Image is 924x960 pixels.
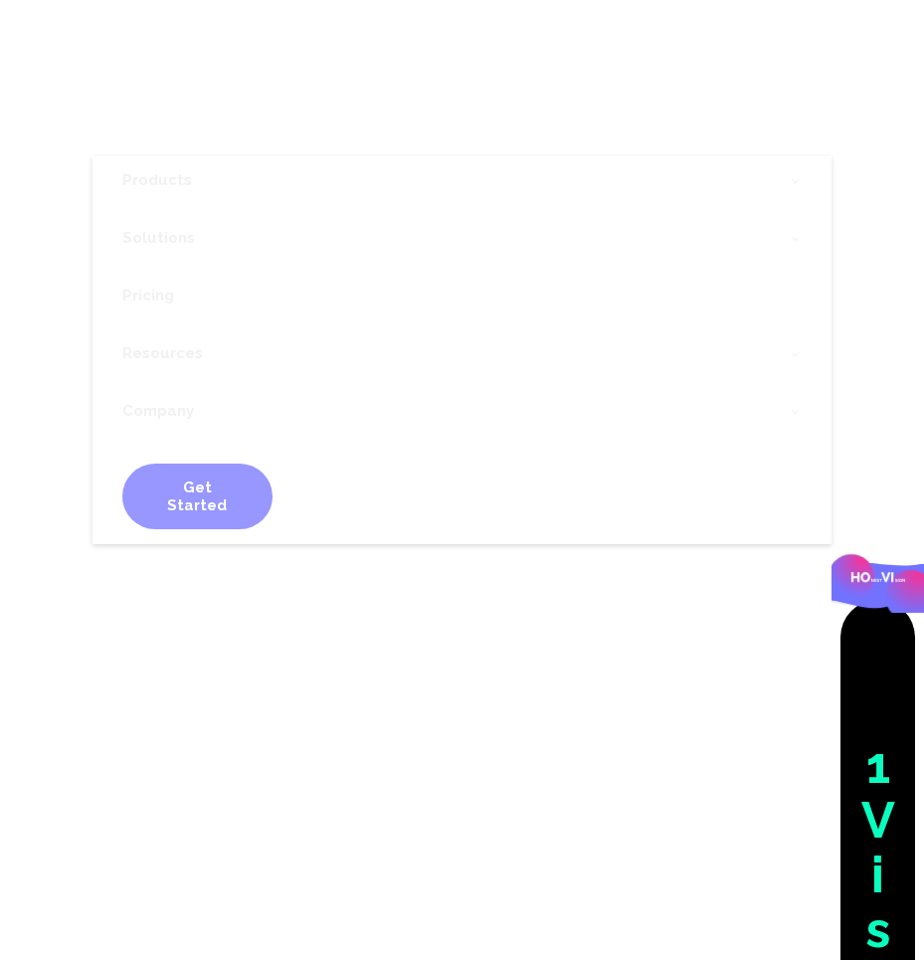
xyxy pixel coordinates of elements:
[152,479,243,514] span: Get Started
[840,370,914,412] iframe: Hovi - About Us Video
[92,214,832,262] a: Solutions
[92,329,832,377] a: Resources
[92,156,832,204] a: Products
[122,460,802,529] a: Get Started
[122,344,203,362] span: Resources
[122,171,192,189] span: Products
[92,387,832,435] a: Company
[122,402,194,420] span: Company
[122,287,174,304] span: Pricing
[122,229,195,247] span: Solutions
[92,272,832,319] a: Pricing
